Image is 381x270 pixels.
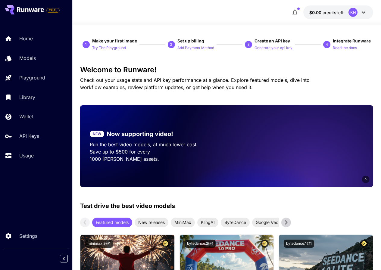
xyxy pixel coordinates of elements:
[177,44,214,51] button: Add Payment Method
[19,35,33,42] p: Home
[60,255,68,262] button: Collapse sidebar
[255,44,292,51] button: Generate your api key
[170,42,172,47] p: 2
[360,240,368,248] button: Certified Model – Vetted for best performance and includes a commercial license.
[171,219,195,225] span: MiniMax
[326,42,328,47] p: 4
[85,42,87,47] p: 1
[80,77,310,90] span: Check out your usage stats and API key performance at a glance. Explore featured models, dive int...
[252,218,282,227] div: Google Veo
[64,253,72,264] div: Collapse sidebar
[248,42,250,47] p: 3
[93,131,101,137] p: NEW
[47,8,59,13] span: TRIAL
[171,218,195,227] div: MiniMax
[19,232,37,240] p: Settings
[197,218,218,227] div: KlingAI
[19,94,35,101] p: Library
[107,129,173,138] p: Now supporting video!
[92,44,126,51] button: Try The Playground
[85,240,113,248] button: minimax:3@1
[90,141,217,148] p: Run the best video models, at much lower cost.
[197,219,218,225] span: KlingAI
[252,219,282,225] span: Google Veo
[92,218,132,227] div: Featured models
[255,45,292,51] p: Generate your api key
[135,219,168,225] span: New releases
[19,152,34,159] p: Usage
[365,177,367,182] span: 6
[309,9,344,16] div: $0.00
[261,240,269,248] button: Certified Model – Vetted for best performance and includes a commercial license.
[92,38,137,43] span: Make your first image
[92,45,126,51] p: Try The Playground
[19,132,39,140] p: API Keys
[80,66,373,74] h3: Welcome to Runware!
[92,219,132,225] span: Featured models
[19,54,36,62] p: Models
[284,240,314,248] button: bytedance:1@1
[46,7,60,14] span: Add your payment card to enable full platform functionality.
[309,10,323,15] span: $0.00
[185,240,216,248] button: bytedance:2@1
[333,44,357,51] button: Read the docs
[333,38,371,43] span: Integrate Runware
[135,218,168,227] div: New releases
[221,218,250,227] div: ByteDance
[90,148,217,163] p: Save up to $500 for every 1000 [PERSON_NAME] assets.
[221,219,250,225] span: ByteDance
[19,113,33,120] p: Wallet
[323,10,344,15] span: credits left
[177,38,204,43] span: Set up billing
[255,38,290,43] span: Create an API key
[348,8,358,17] div: KH
[303,5,373,19] button: $0.00KH
[161,240,170,248] button: Certified Model – Vetted for best performance and includes a commercial license.
[333,45,357,51] p: Read the docs
[19,74,45,81] p: Playground
[80,201,175,210] p: Test drive the best video models
[177,45,214,51] p: Add Payment Method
